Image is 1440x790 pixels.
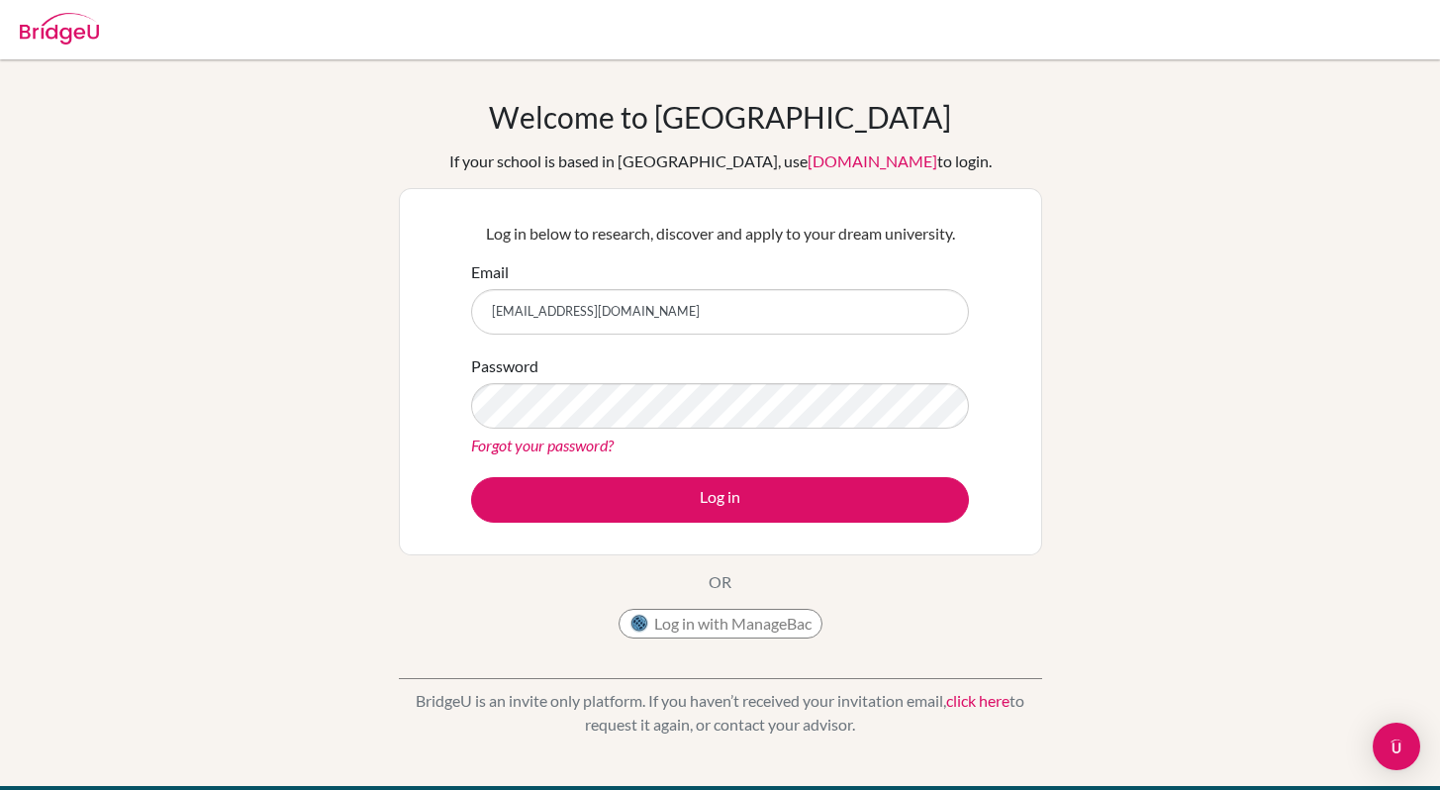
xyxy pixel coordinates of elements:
[619,609,822,639] button: Log in with ManageBac
[399,689,1042,737] p: BridgeU is an invite only platform. If you haven’t received your invitation email, to request it ...
[1373,723,1420,770] div: Open Intercom Messenger
[471,436,614,454] a: Forgot your password?
[471,222,969,246] p: Log in below to research, discover and apply to your dream university.
[709,570,731,594] p: OR
[946,691,1009,710] a: click here
[20,13,99,45] img: Bridge-U
[489,99,951,135] h1: Welcome to [GEOGRAPHIC_DATA]
[471,260,509,284] label: Email
[471,354,538,378] label: Password
[808,151,937,170] a: [DOMAIN_NAME]
[471,477,969,523] button: Log in
[449,149,992,173] div: If your school is based in [GEOGRAPHIC_DATA], use to login.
